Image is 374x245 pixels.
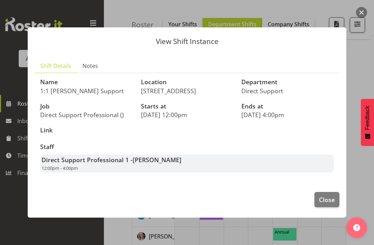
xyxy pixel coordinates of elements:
span: Feedback [364,106,371,130]
h3: Location [141,79,233,86]
span: Close [319,195,335,204]
p: Direct Support Professional () [40,111,133,119]
p: [DATE] 4:00pm [241,111,334,119]
span: 12:00pm - 4:00pm [42,165,78,171]
span: Notes [82,62,98,70]
p: [DATE] 12:00pm [141,111,233,119]
img: help-xxl-2.png [353,224,360,231]
button: Feedback - Show survey [361,99,374,146]
p: View Shift Instance [35,38,339,45]
p: 1:1 [PERSON_NAME] Support [40,87,133,95]
strong: Direct Support Professional 1 - [42,156,181,164]
p: [STREET_ADDRESS] [141,87,233,95]
span: Shift Details [40,62,71,70]
h3: Ends at [241,103,334,110]
h3: Staff [40,143,334,150]
h3: Job [40,103,133,110]
h3: Department [241,79,334,86]
button: Close [314,192,339,207]
h3: Starts at [141,103,233,110]
h3: Name [40,79,133,86]
h3: Link [40,127,133,134]
span: [PERSON_NAME] [133,156,181,164]
p: Direct Support [241,87,334,95]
